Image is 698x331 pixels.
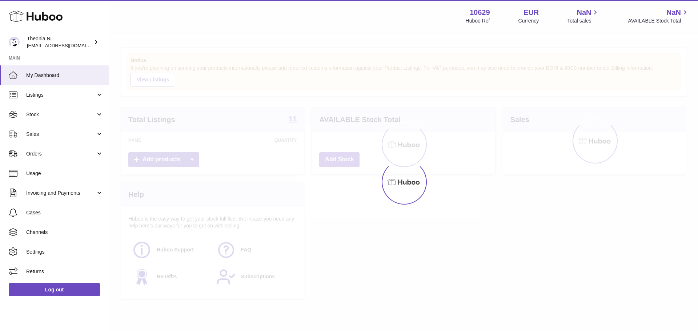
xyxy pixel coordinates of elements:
a: NaN AVAILABLE Stock Total [628,8,689,24]
span: Usage [26,170,103,177]
span: Orders [26,150,96,157]
a: Log out [9,283,100,296]
span: Total sales [567,17,599,24]
span: Listings [26,92,96,98]
strong: 10629 [470,8,490,17]
span: Cases [26,209,103,216]
img: info@wholesomegoods.eu [9,37,20,48]
a: NaN Total sales [567,8,599,24]
span: Sales [26,131,96,138]
div: Theonia NL [27,35,92,49]
span: NaN [666,8,681,17]
span: Returns [26,268,103,275]
span: [EMAIL_ADDRESS][DOMAIN_NAME] [27,43,107,48]
span: Channels [26,229,103,236]
span: Stock [26,111,96,118]
strong: EUR [523,8,539,17]
span: Settings [26,249,103,255]
span: Invoicing and Payments [26,190,96,197]
span: AVAILABLE Stock Total [628,17,689,24]
span: My Dashboard [26,72,103,79]
div: Currency [518,17,539,24]
span: NaN [577,8,591,17]
div: Huboo Ref [466,17,490,24]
